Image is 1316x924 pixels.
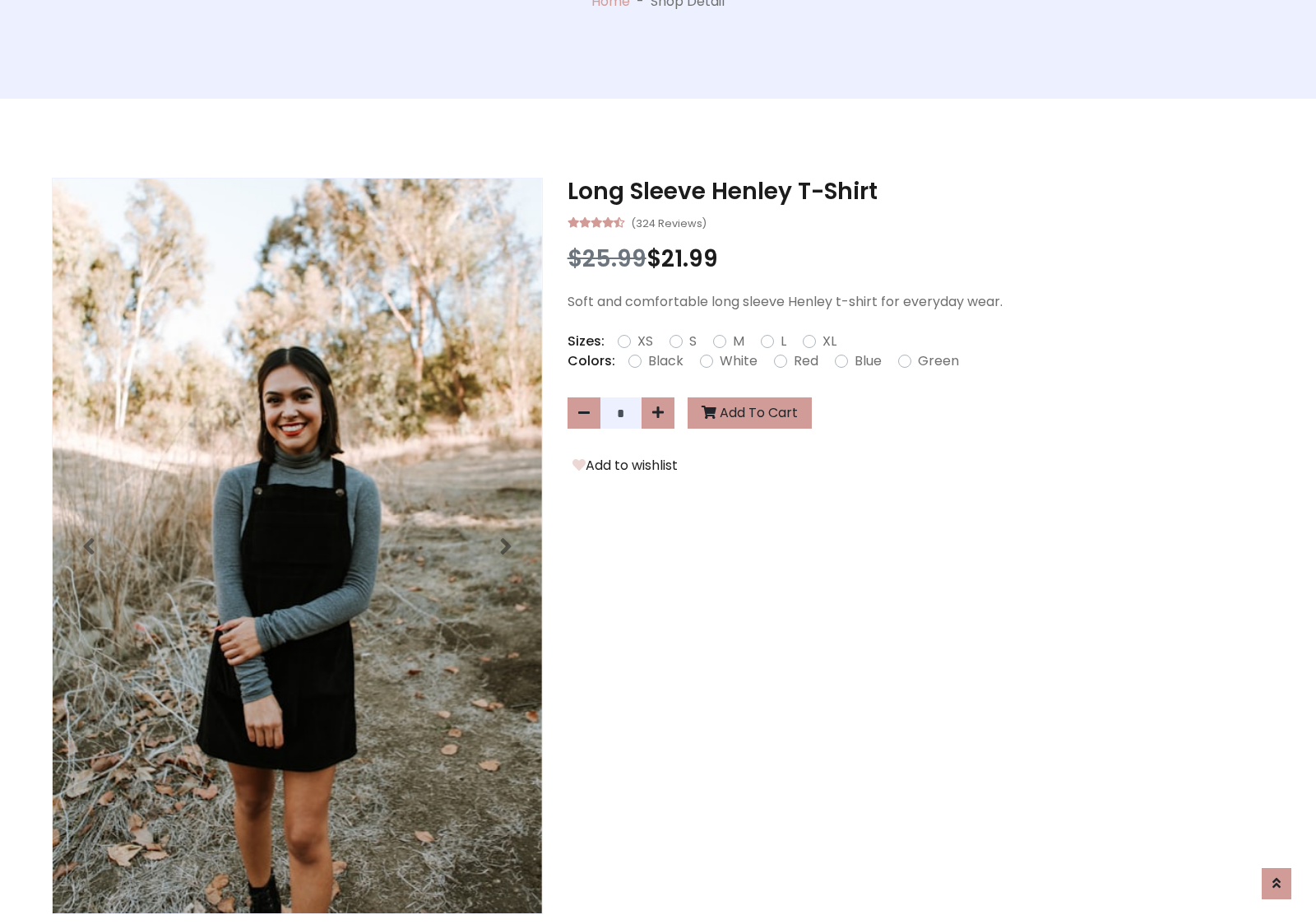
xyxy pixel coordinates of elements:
span: $25.99 [568,243,646,275]
img: Image [53,179,542,913]
label: Black [648,351,683,371]
button: Add To Cart [688,397,812,429]
h3: Long Sleeve Henley T-Shirt [568,178,1264,206]
label: Blue [855,351,882,371]
label: White [720,351,758,371]
button: Add to wishlist [568,455,683,476]
p: Sizes: [568,332,605,351]
label: L [781,332,786,351]
label: Green [918,351,959,371]
label: XL [822,332,836,351]
h3: $ [568,245,1264,273]
label: M [733,332,744,351]
label: S [689,332,697,351]
label: XS [637,332,653,351]
small: (324 Reviews) [631,212,707,232]
span: 21.99 [661,243,718,275]
p: Colors: [568,351,615,371]
label: Red [794,351,818,371]
p: Soft and comfortable long sleeve Henley t-shirt for everyday wear. [568,292,1264,312]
